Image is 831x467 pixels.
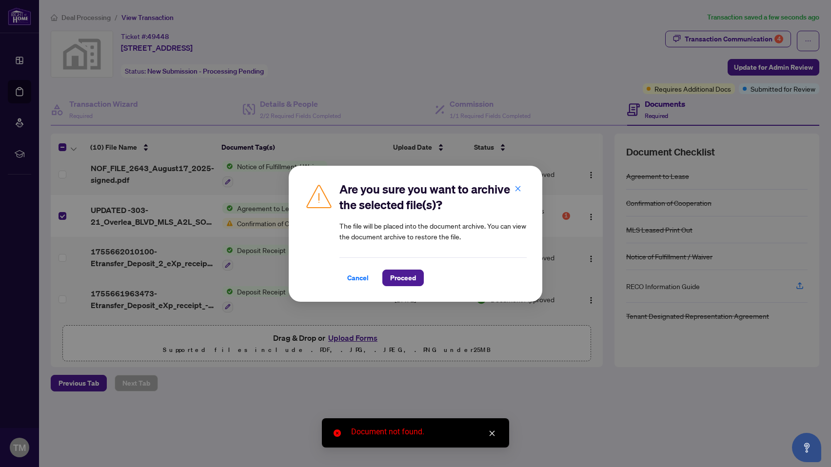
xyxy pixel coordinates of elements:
[339,270,376,286] button: Cancel
[390,270,416,286] span: Proceed
[339,181,527,213] h2: Are you sure you want to archive the selected file(s)?
[339,220,527,242] article: The file will be placed into the document archive. You can view the document archive to restore t...
[792,433,821,462] button: Open asap
[334,429,341,437] span: close-circle
[514,185,521,192] span: close
[351,426,497,438] div: Document not found.
[382,270,424,286] button: Proceed
[304,181,334,211] img: Caution Icon
[347,270,369,286] span: Cancel
[487,428,497,439] a: Close
[489,430,495,437] span: close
